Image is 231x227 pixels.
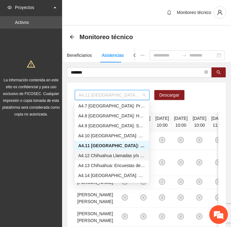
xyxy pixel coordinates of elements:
div: Dejar un mensaje [32,32,104,40]
span: user [214,10,226,15]
span: check-circle [215,194,221,201]
span: close-circle [122,213,128,220]
th: [DATE] 10:00 [171,112,190,131]
span: close-circle [215,137,221,143]
div: A4.10 Chihuahua: Paseos recreativos [75,131,149,141]
div: A4.11 Chihuahua: Sesión de Justicia Cívica [75,141,149,151]
div: A4.11 [GEOGRAPHIC_DATA]: Sesión de Justicia Cívica [78,142,145,149]
button: search [211,67,226,77]
span: Descargar [159,92,179,98]
span: close-circle [204,70,208,75]
div: Asistencias [102,52,124,59]
span: eye [7,5,12,10]
div: A4.7 [GEOGRAPHIC_DATA]: Prueba ASSIST [78,102,145,109]
span: close-circle [178,194,184,201]
span: Proyectos [15,1,52,14]
span: close-circle [159,194,165,201]
span: check-circle [159,179,165,185]
div: A4.15 Chihuahua: Reuniones para seguimiento de Casos [75,180,149,190]
th: [DATE] 10:00 [153,112,171,131]
span: close-circle [122,194,128,201]
div: A4.12 Chihuahua Llamadas y/o mensajes a usuarios para programación, seguimiento y canalización. [75,151,149,161]
span: ellipsis [140,53,145,57]
td: [PERSON_NAME] [PERSON_NAME] [75,208,115,227]
div: A4.13 Chihuahua: Encuestas de experiencia [78,162,145,169]
div: Objetivos y actividades [134,52,178,59]
th: [DATE] 10:00 [190,112,209,131]
button: Descargar [154,90,184,100]
span: Estamos sin conexión. Déjenos un mensaje. [12,76,110,139]
button: user [214,6,226,19]
span: close-circle [178,179,184,185]
span: close-circle [196,159,202,166]
div: A4.14 [GEOGRAPHIC_DATA]: Sesiones de terapia Postcívica [78,172,145,179]
div: A4.13 Chihuahua: Encuestas de experiencia [75,161,149,170]
span: close-circle [159,213,165,220]
div: A4.9 Chihuahua: Sesiones de taller de arte [75,121,149,131]
span: close-circle [159,137,165,143]
div: A4.12 Chihuahua Llamadas y/o mensajes a usuarios para programación, seguimiento y canalización. [78,152,145,159]
span: arrow-left [70,34,75,39]
div: A4.9 [GEOGRAPHIC_DATA]: Sesiones de taller de arte [78,122,145,129]
td: [PERSON_NAME] [PERSON_NAME] [75,189,115,208]
button: ellipsis [135,48,150,62]
span: close-circle [196,179,202,185]
span: close-circle [215,179,221,185]
span: close-circle [140,213,147,220]
span: Monitoreo técnico [79,32,133,42]
span: close-circle [196,213,202,220]
span: swap-right [182,53,187,58]
div: A4.10 [GEOGRAPHIC_DATA]: Paseos recreativos [78,132,145,139]
div: Minimizar ventana de chat en vivo [102,3,117,18]
span: close-circle [178,137,184,143]
em: Enviar [93,178,113,187]
span: La información contenida en este sitio es confidencial y para uso exclusivo de FICOSEC. Cualquier... [2,78,60,116]
span: to [182,53,187,58]
button: bell [164,7,174,17]
span: close-circle [196,137,202,143]
div: A4.8 Chihuahua: Horas de Consejería en adicciones individual [75,111,149,121]
span: close-circle [196,194,202,201]
div: Back [70,34,75,40]
textarea: Escriba su mensaje aquí y haga clic en “Enviar” [3,157,118,178]
span: close-circle [215,159,221,166]
span: Monitoreo técnico [177,10,211,15]
span: warning [27,60,35,68]
div: A4.8 [GEOGRAPHIC_DATA]: Horas de Consejería en adicciones individual [78,112,145,119]
span: search [216,70,221,75]
span: close-circle [178,213,184,220]
span: close-circle [159,159,165,166]
div: Beneficiarios [67,52,92,59]
div: A4.7 Chihuahua: Prueba ASSIST [75,101,149,111]
a: Activos [15,20,29,25]
span: close-circle [140,194,147,201]
div: A4.14 Chihuahua: Sesiones de terapia Postcívica [75,170,149,180]
span: bell [165,10,174,15]
span: close-circle [204,70,208,74]
th: [DATE] 11:08 [209,112,228,131]
span: A4.11 Chihuahua: Sesión de Justicia Cívica [79,90,146,100]
span: close-circle [178,159,184,166]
